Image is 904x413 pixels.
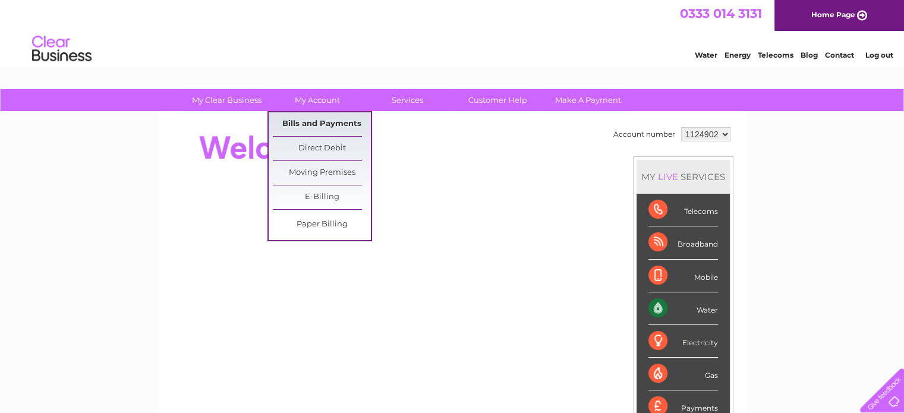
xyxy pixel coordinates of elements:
div: Broadband [648,226,718,259]
a: Blog [801,51,818,59]
div: Electricity [648,325,718,358]
a: Make A Payment [539,89,637,111]
a: Services [358,89,456,111]
a: Customer Help [449,89,547,111]
a: Telecoms [758,51,793,59]
a: Moving Premises [273,161,371,185]
div: MY SERVICES [637,160,730,194]
a: Direct Debit [273,137,371,160]
a: Water [695,51,717,59]
div: LIVE [656,171,681,182]
a: Bills and Payments [273,112,371,136]
a: My Clear Business [178,89,276,111]
a: Paper Billing [273,213,371,237]
a: 0333 014 3131 [680,6,762,21]
a: My Account [268,89,366,111]
a: Energy [725,51,751,59]
a: E-Billing [273,185,371,209]
div: Water [648,292,718,325]
div: Clear Business is a trading name of Verastar Limited (registered in [GEOGRAPHIC_DATA] No. 3667643... [172,7,733,58]
div: Telecoms [648,194,718,226]
div: Gas [648,358,718,390]
img: logo.png [32,31,92,67]
td: Account number [610,124,678,144]
div: Mobile [648,260,718,292]
a: Contact [825,51,854,59]
a: Log out [865,51,893,59]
